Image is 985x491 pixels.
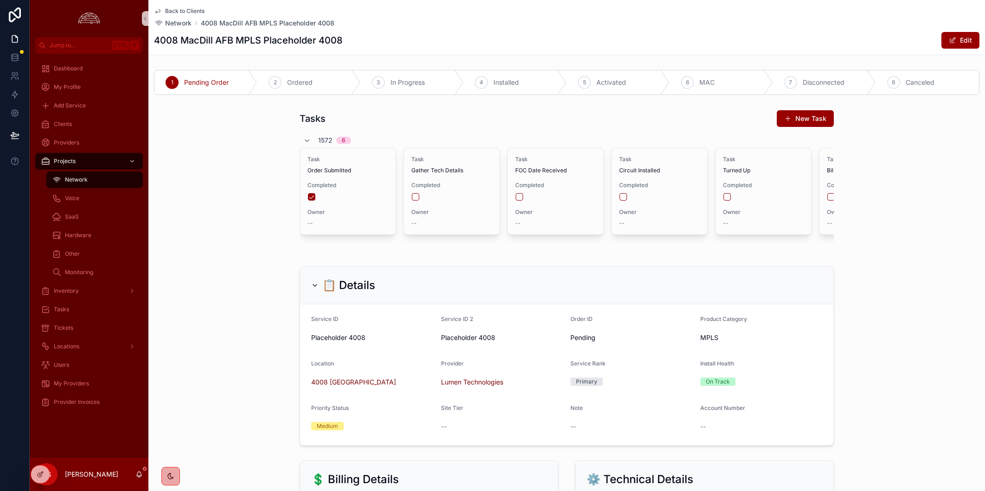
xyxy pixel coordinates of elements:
a: Network [46,171,143,188]
span: -- [411,220,417,227]
span: Note [570,404,583,411]
span: -- [619,220,625,227]
a: Tasks [35,301,143,318]
span: Projects [54,157,76,165]
img: App logo [76,11,102,26]
span: Task [515,156,596,163]
span: Task [411,156,492,163]
a: Other [46,245,143,262]
a: Inventory [35,283,143,299]
span: FOC Date Received [515,167,596,174]
a: SaaS [46,208,143,225]
span: Task [723,156,804,163]
span: Owner [723,208,804,216]
span: -- [723,220,729,227]
a: TaskGather Tech DetailsCompletedOwner-- [403,148,500,235]
a: Voice [46,190,143,207]
a: TaskTurned UpCompletedOwner-- [715,148,812,235]
span: Network [165,19,192,28]
span: Task [307,156,388,163]
span: 5 [583,79,586,86]
span: Users [54,361,69,369]
span: Back to Clients [165,7,205,15]
span: Network [65,176,88,183]
a: Monitoring [46,264,143,281]
span: Locations [54,343,79,350]
span: Activated [596,78,626,87]
a: Provider Invoices [35,394,143,410]
span: My Profile [54,83,81,91]
div: Medium [317,422,338,430]
span: MAC [699,78,715,87]
span: Service ID 2 [441,315,473,322]
span: Owner [307,208,388,216]
span: SaaS [65,213,79,220]
span: In Progress [390,78,425,87]
span: Canceled [906,78,934,87]
span: 8 [892,79,895,86]
span: Completed [515,182,596,189]
span: Product Category [700,315,747,322]
span: K [131,42,138,49]
span: Location [311,360,334,367]
span: Disconnected [803,78,844,87]
span: Priority Status [311,404,349,411]
span: Voice [65,195,79,202]
a: My Providers [35,375,143,392]
span: My Providers [54,380,89,387]
span: Dashboard [54,65,83,72]
span: Inventory [54,287,79,295]
span: Jump to... [50,42,109,49]
span: -- [441,422,447,431]
span: Hardware [65,232,91,239]
a: TaskCircuit InstalledCompletedOwner-- [611,148,708,235]
span: Clients [54,120,72,128]
span: 4 [480,79,483,86]
span: Task [827,156,908,163]
span: Tasks [54,306,69,313]
a: Network [154,19,192,28]
a: Locations [35,338,143,355]
div: Primary [576,378,597,386]
span: Owner [619,208,700,216]
span: Account Number [700,404,745,411]
span: Pending Order [184,78,229,87]
span: Install Health [700,360,734,367]
span: Monitoring [65,269,93,276]
div: 6 [342,137,345,144]
span: Owner [411,208,492,216]
p: [PERSON_NAME] [65,470,118,479]
span: Circuit Installed [619,167,700,174]
a: Dashboard [35,60,143,77]
span: MPLS [700,333,718,342]
a: Hardware [46,227,143,244]
span: Owner [827,208,908,216]
span: Lumen Technologies [441,378,503,387]
a: Providers [35,134,143,151]
span: 4008 MacDill AFB MPLS Placeholder 4008 [201,19,334,28]
span: Completed [411,182,492,189]
a: 4008 [GEOGRAPHIC_DATA] [311,378,396,387]
span: -- [827,220,832,227]
span: 2 [274,79,277,86]
span: Placeholder 4008 [311,333,434,342]
h1: 4008 MacDill AFB MPLS Placeholder 4008 [154,34,343,47]
span: Gather Tech Details [411,167,492,174]
h1: Tasks [300,112,326,125]
a: TaskOrder SubmittedCompletedOwner-- [300,148,396,235]
span: Ordered [287,78,313,87]
span: Providers [54,139,79,146]
span: Completed [723,182,804,189]
span: 1572 [318,136,333,145]
span: Pending [570,333,693,342]
span: Completed [827,182,908,189]
span: Completed [307,182,388,189]
span: Service Rank [570,360,606,367]
span: -- [570,422,576,431]
a: Clients [35,116,143,132]
div: On Track [706,378,730,386]
a: New Task [777,110,834,127]
span: Task [619,156,700,163]
span: 6 [686,79,689,86]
